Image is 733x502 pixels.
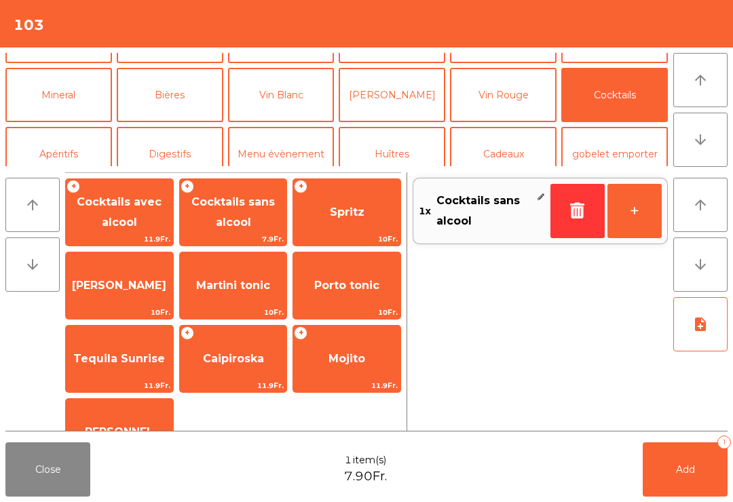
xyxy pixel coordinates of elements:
[692,72,709,88] i: arrow_upward
[345,453,352,467] span: 1
[66,379,173,392] span: 11.9Fr.
[228,68,335,122] button: Vin Blanc
[673,113,728,167] button: arrow_downward
[5,127,112,181] button: Apéritifs
[293,379,400,392] span: 11.9Fr.
[717,436,731,449] div: 1
[692,316,709,332] i: note_add
[692,197,709,213] i: arrow_upward
[66,233,173,246] span: 11.9Fr.
[293,233,400,246] span: 10Fr.
[314,279,379,292] span: Porto tonic
[5,442,90,497] button: Close
[180,379,287,392] span: 11.9Fr.
[330,206,364,218] span: Spritz
[196,279,270,292] span: Martini tonic
[228,127,335,181] button: Menu évènement
[294,326,307,340] span: +
[328,352,365,365] span: Mojito
[339,127,445,181] button: Huîtres
[450,68,557,122] button: Vin Rouge
[67,180,80,193] span: +
[5,237,60,292] button: arrow_downward
[339,68,445,122] button: [PERSON_NAME]
[85,425,153,438] span: PERSONNEL
[293,306,400,319] span: 10Fr.
[5,178,60,232] button: arrow_upward
[673,237,728,292] button: arrow_downward
[419,191,431,232] span: 1x
[180,306,287,319] span: 10Fr.
[450,127,557,181] button: Cadeaux
[181,326,194,340] span: +
[117,127,223,181] button: Digestifs
[643,442,728,497] button: Add1
[77,195,162,229] span: Cocktails avec alcool
[180,233,287,246] span: 7.9Fr.
[203,352,264,365] span: Caipiroska
[561,127,668,181] button: gobelet emporter
[607,184,662,238] button: +
[436,191,531,232] span: Cocktails sans alcool
[181,180,194,193] span: +
[294,180,307,193] span: +
[24,197,41,213] i: arrow_upward
[353,453,386,467] span: item(s)
[673,178,728,232] button: arrow_upward
[673,53,728,107] button: arrow_upward
[14,15,44,35] h4: 103
[344,467,387,486] span: 7.90Fr.
[676,463,695,476] span: Add
[24,256,41,273] i: arrow_downward
[673,297,728,351] button: note_add
[692,256,709,273] i: arrow_downward
[117,68,223,122] button: Bières
[561,68,668,122] button: Cocktails
[191,195,275,229] span: Cocktails sans alcool
[73,352,165,365] span: Tequila Sunrise
[72,279,166,292] span: [PERSON_NAME]
[66,306,173,319] span: 10Fr.
[5,68,112,122] button: Mineral
[692,132,709,148] i: arrow_downward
